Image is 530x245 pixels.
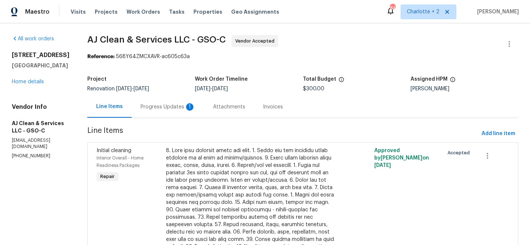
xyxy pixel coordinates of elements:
[12,120,70,134] h5: AJ Clean & Services LLC - GSO-C
[12,79,44,84] a: Home details
[213,103,245,111] div: Attachments
[97,173,118,180] span: Repair
[212,86,228,91] span: [DATE]
[195,86,228,91] span: -
[12,153,70,159] p: [PHONE_NUMBER]
[482,129,515,138] span: Add line item
[407,8,439,16] span: Charlotte + 2
[116,86,149,91] span: -
[195,77,248,82] h5: Work Order Timeline
[87,86,149,91] span: Renovation
[390,4,395,12] div: 84
[338,77,344,86] span: The total cost of line items that have been proposed by Opendoor. This sum includes line items th...
[87,127,479,141] span: Line Items
[231,8,279,16] span: Geo Assignments
[96,103,123,110] div: Line Items
[195,86,210,91] span: [DATE]
[303,86,324,91] span: $300.00
[126,8,160,16] span: Work Orders
[479,127,518,141] button: Add line item
[411,77,448,82] h5: Assigned HPM
[12,137,70,150] p: [EMAIL_ADDRESS][DOMAIN_NAME]
[411,86,518,91] div: [PERSON_NAME]
[71,8,86,16] span: Visits
[303,77,336,82] h5: Total Budget
[193,8,222,16] span: Properties
[12,36,54,41] a: All work orders
[141,103,195,111] div: Progress Updates
[97,156,144,168] span: Interior Overall - Home Readiness Packages
[450,77,456,86] span: The hpm assigned to this work order.
[87,54,115,59] b: Reference:
[12,103,70,111] h4: Vendor Info
[95,8,118,16] span: Projects
[263,103,283,111] div: Invoices
[12,62,70,69] h5: [GEOGRAPHIC_DATA]
[116,86,132,91] span: [DATE]
[134,86,149,91] span: [DATE]
[374,148,429,168] span: Approved by [PERSON_NAME] on
[448,149,473,157] span: Accepted
[12,51,70,59] h2: [STREET_ADDRESS]
[25,8,50,16] span: Maestro
[235,37,277,45] span: Vendor Accepted
[374,163,391,168] span: [DATE]
[186,103,193,111] div: 1
[97,148,131,153] span: Initial cleaning
[87,77,107,82] h5: Project
[87,35,226,44] span: AJ Clean & Services LLC - GSO-C
[169,9,185,14] span: Tasks
[474,8,519,16] span: [PERSON_NAME]
[87,53,518,60] div: 568Y64ZMCXAVR-ac605c63a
